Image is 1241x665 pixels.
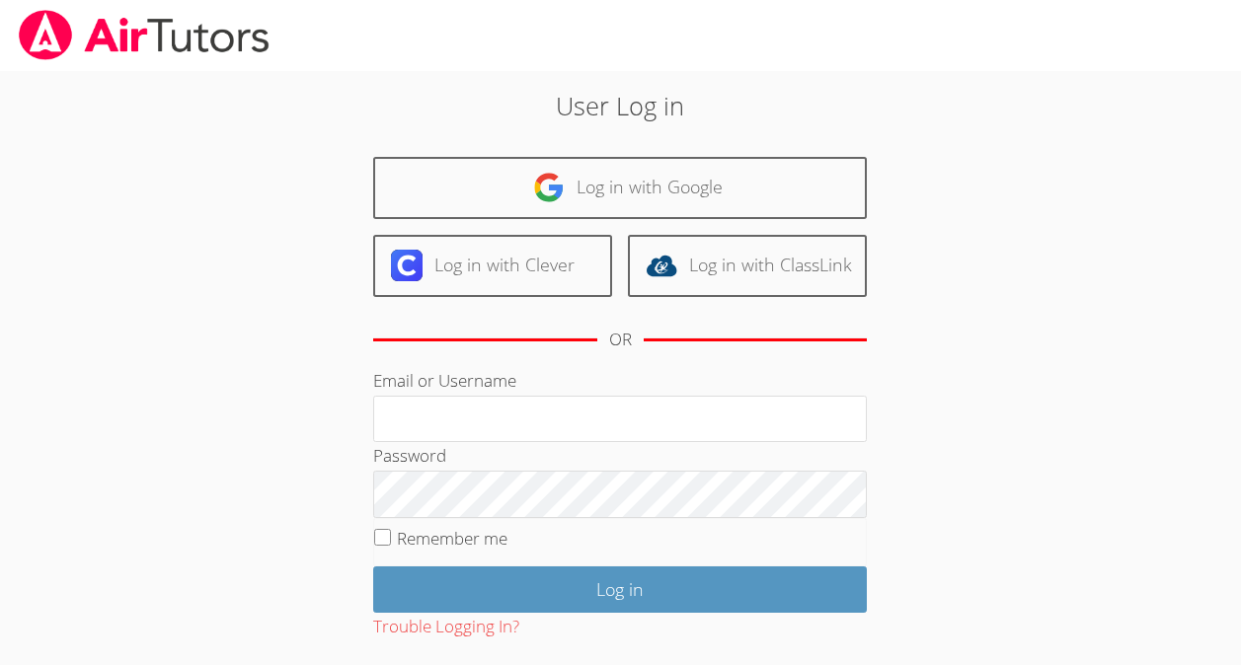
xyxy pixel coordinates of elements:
img: clever-logo-6eab21bc6e7a338710f1a6ff85c0baf02591cd810cc4098c63d3a4b26e2feb20.svg [391,250,423,281]
h2: User Log in [285,87,956,124]
img: airtutors_banner-c4298cdbf04f3fff15de1276eac7730deb9818008684d7c2e4769d2f7ddbe033.png [17,10,271,60]
label: Email or Username [373,369,516,392]
label: Remember me [397,527,507,550]
div: OR [609,326,632,354]
a: Log in with ClassLink [628,235,867,297]
input: Log in [373,566,867,613]
label: Password [373,444,446,467]
a: Log in with Google [373,157,867,219]
img: classlink-logo-d6bb404cc1216ec64c9a2012d9dc4662098be43eaf13dc465df04b49fa7ab582.svg [646,250,677,281]
a: Log in with Clever [373,235,612,297]
button: Trouble Logging In? [373,613,519,641]
img: google-logo-50288ca7cdecda66e5e0955fdab243c47b7ad437acaf1139b6f446037453330a.svg [533,172,565,203]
